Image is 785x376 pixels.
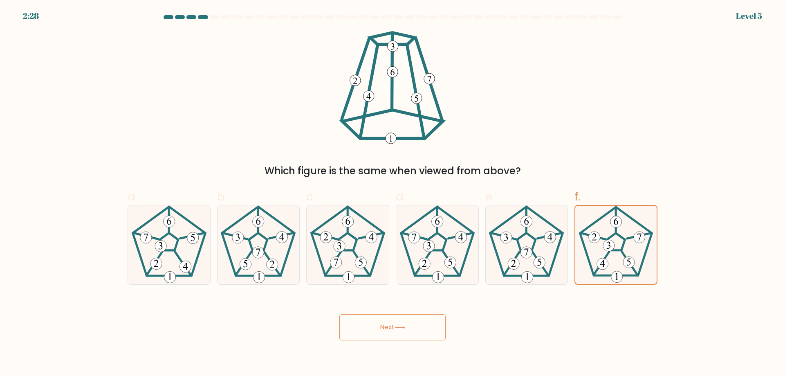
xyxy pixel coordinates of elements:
div: 2:28 [23,10,39,22]
div: Level 5 [736,10,762,22]
span: a. [128,189,137,205]
span: d. [396,189,406,205]
span: c. [306,189,315,205]
span: f. [574,189,580,205]
span: b. [217,189,227,205]
span: e. [485,189,494,205]
button: Next [339,314,446,340]
div: Which figure is the same when viewed from above? [132,164,653,178]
